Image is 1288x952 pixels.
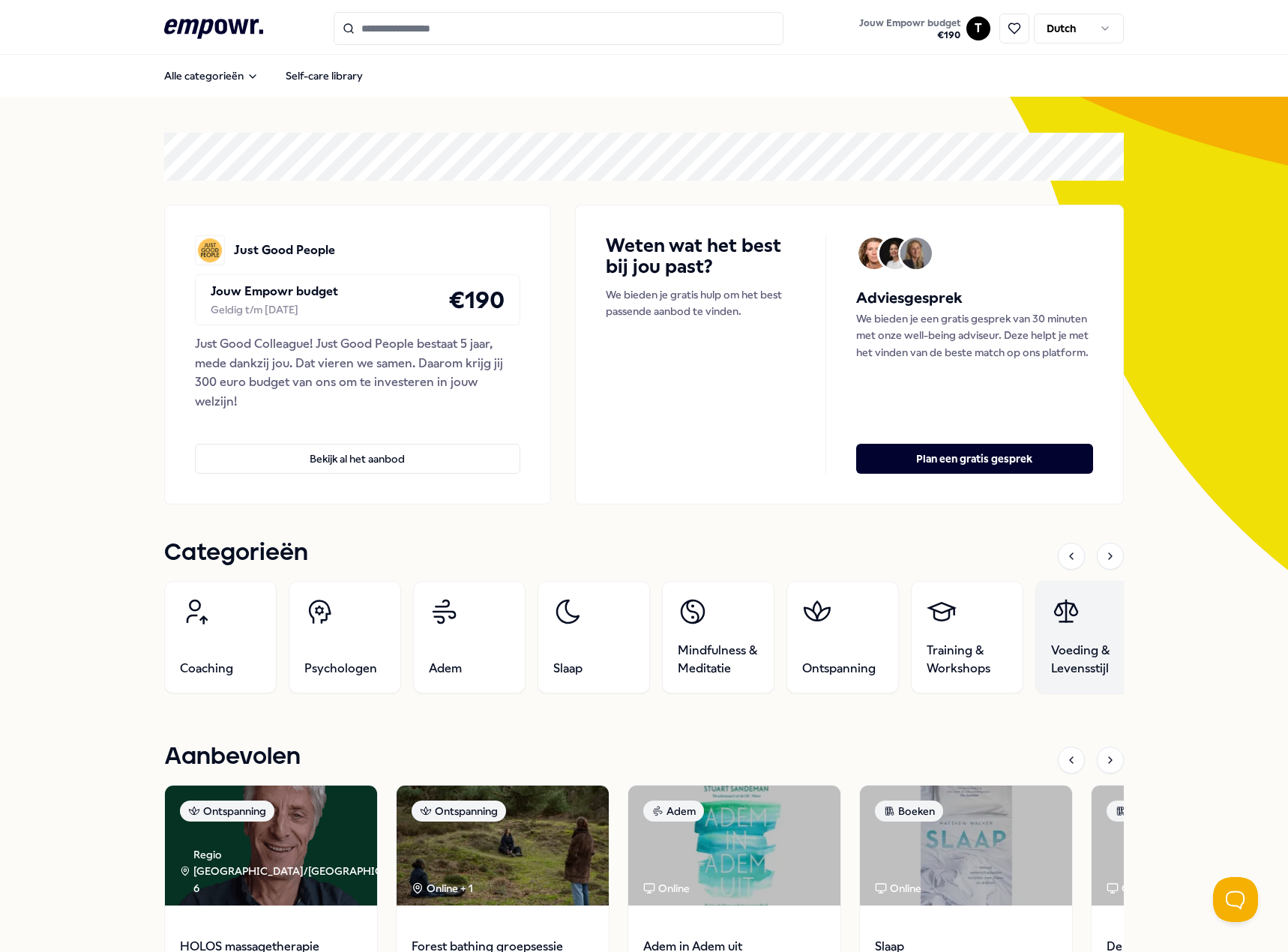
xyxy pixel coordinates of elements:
[875,801,943,822] div: Boeken
[856,14,963,44] button: Jouw Empowr budget€190
[1213,877,1258,922] iframe: Help Scout Beacon - Open
[304,660,377,678] span: Psychologen
[911,581,1023,693] a: Training & Workshops
[164,534,308,572] h1: Categorieën
[152,61,271,91] button: Alle categorieën
[195,334,520,411] div: Just Good Colleague! Just Good People bestaat 5 jaar, mede dankzij jou. Dat vieren we samen. Daar...
[211,282,338,301] p: Jouw Empowr budget
[643,801,704,822] div: Adem
[856,286,1093,310] h5: Adviesgesprek
[858,238,890,269] img: Avatar
[180,846,428,897] div: Regio [GEOGRAPHIC_DATA]/[GEOGRAPHIC_DATA] + 6
[397,786,609,906] img: package image
[164,738,301,776] h1: Aanbevolen
[165,786,377,906] img: package image
[234,241,335,260] p: Just Good People
[413,581,526,693] a: Adem
[1107,801,1175,822] div: Boeken
[1051,642,1132,678] span: Voeding & Levensstijl
[211,301,338,318] div: Geldig t/m [DATE]
[860,786,1072,906] img: package image
[429,660,462,678] span: Adem
[859,29,960,41] span: € 190
[553,660,583,678] span: Slaap
[195,420,520,474] a: Bekijk al het aanbod
[859,17,960,29] span: Jouw Empowr budget
[538,581,650,693] a: Slaap
[662,581,774,693] a: Mindfulness & Meditatie
[856,310,1093,361] p: We bieden je een gratis gesprek van 30 minuten met onze well-being adviseur. Deze helpt je met he...
[180,801,274,822] div: Ontspanning
[412,880,473,897] div: Online + 1
[879,238,911,269] img: Avatar
[856,444,1093,474] button: Plan een gratis gesprek
[180,660,233,678] span: Coaching
[875,880,921,897] div: Online
[786,581,899,693] a: Ontspanning
[927,642,1008,678] span: Training & Workshops
[1107,880,1153,897] div: Online
[274,61,375,91] a: Self-care library
[195,235,225,265] img: Just Good People
[195,444,520,474] button: Bekijk al het aanbod
[900,238,932,269] img: Avatar
[164,581,277,693] a: Coaching
[606,286,795,320] p: We bieden je gratis hulp om het best passende aanbod te vinden.
[152,61,375,91] nav: Main
[643,880,690,897] div: Online
[448,281,505,319] h4: € 190
[853,13,966,44] a: Jouw Empowr budget€190
[1035,581,1148,693] a: Voeding & Levensstijl
[678,642,759,678] span: Mindfulness & Meditatie
[289,581,401,693] a: Psychologen
[606,235,795,277] h4: Weten wat het best bij jou past?
[334,12,783,45] input: Search for products, categories or subcategories
[628,786,840,906] img: package image
[412,801,506,822] div: Ontspanning
[966,16,990,40] button: T
[802,660,876,678] span: Ontspanning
